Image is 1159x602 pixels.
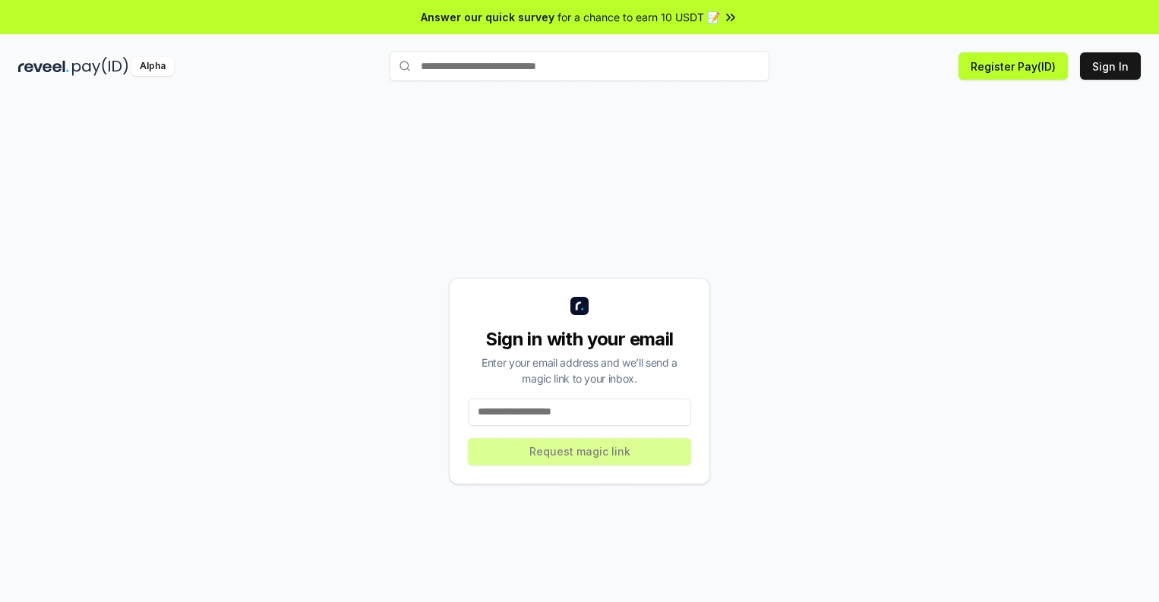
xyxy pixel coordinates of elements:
span: Answer our quick survey [421,9,554,25]
img: logo_small [570,297,589,315]
button: Register Pay(ID) [958,52,1068,80]
img: reveel_dark [18,57,69,76]
img: pay_id [72,57,128,76]
span: for a chance to earn 10 USDT 📝 [557,9,720,25]
button: Sign In [1080,52,1141,80]
div: Enter your email address and we’ll send a magic link to your inbox. [468,355,691,386]
div: Sign in with your email [468,327,691,351]
div: Alpha [131,57,174,76]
